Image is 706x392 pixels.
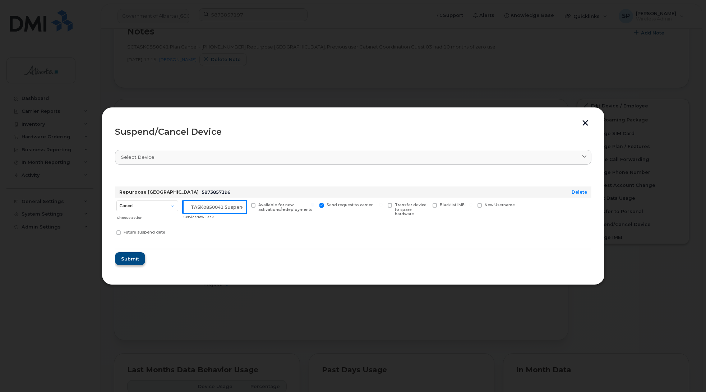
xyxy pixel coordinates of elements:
strong: Repurpose [GEOGRAPHIC_DATA] [119,189,199,195]
a: Select device [115,150,591,165]
span: Available for new activations/redeployments [258,203,312,212]
div: Suspend/Cancel Device [115,128,591,136]
input: Transfer device to spare hardware [379,203,383,207]
span: New Username [485,203,515,207]
input: Send request to carrier [311,203,314,207]
span: Select device [121,154,154,161]
div: Choose action [117,212,178,221]
span: 5873857196 [202,189,230,195]
span: Transfer device to spare hardware [395,203,426,217]
span: Blacklist IMEI [440,203,466,207]
input: ServiceNow Task [183,200,246,213]
input: Available for new activations/redeployments [243,203,246,207]
button: Submit [115,252,145,265]
span: Send request to carrier [327,203,373,207]
input: Blacklist IMEI [424,203,428,207]
input: New Username [469,203,472,207]
span: Future suspend date [124,230,165,235]
span: Submit [121,255,139,262]
a: Delete [572,189,587,195]
div: ServiceNow Task [183,214,246,220]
